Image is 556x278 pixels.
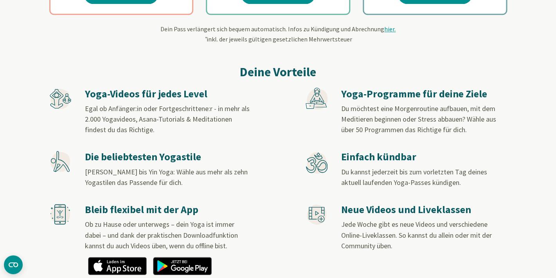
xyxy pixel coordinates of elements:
[204,35,352,43] span: inkl. der jeweils gültigen gesetzlichen Mehrwertsteuer
[341,104,496,134] span: Du möchtest eine Morgenroutine aufbauen, mit dem Meditieren beginnen oder Stress abbauen? Wähle a...
[341,203,506,216] h3: Neue Videos und Liveklassen
[341,220,492,250] span: Jede Woche gibt es neue Videos und verschiedene Online-Liveklassen. So kannst du allein oder mit ...
[85,104,250,134] span: Egal ob Anfänger:in oder Fortgeschrittene:r - in mehr als 2.000 Yogavideos, Asana-Tutorials & Med...
[341,151,506,163] h3: Einfach kündbar
[4,255,23,274] button: CMP-Widget öffnen
[384,25,396,33] span: hier.
[85,220,238,250] span: Ob zu Hause oder unterwegs – dein Yoga ist immer dabei – und dank der praktischen Downloadfunktio...
[85,88,250,100] h3: Yoga-Videos für jedes Level
[49,24,507,44] div: Dein Pass verlängert sich bequem automatisch. Infos zu Kündigung und Abrechnung
[88,257,147,275] img: app_appstore_de.png
[85,203,250,216] h3: Bleib flexibel mit der App
[49,63,507,81] h2: Deine Vorteile
[341,167,487,187] span: Du kannst jederzeit bis zum vorletzten Tag deines aktuell laufenden Yoga-Passes kündigen.
[85,151,250,163] h3: Die beliebtesten Yogastile
[341,88,506,100] h3: Yoga-Programme für deine Ziele
[153,257,212,275] img: app_googleplay_de.png
[85,167,248,187] span: [PERSON_NAME] bis Yin Yoga: Wähle aus mehr als zehn Yogastilen das Passende für dich.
